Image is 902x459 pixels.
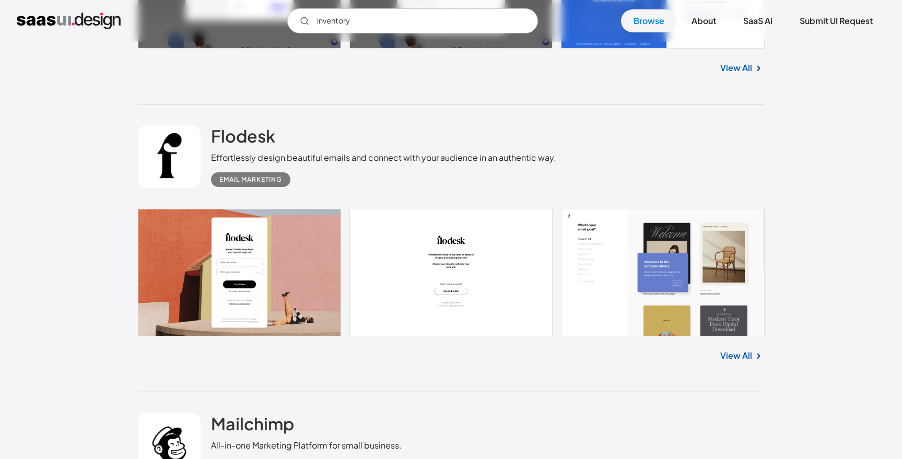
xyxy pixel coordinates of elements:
[720,349,752,362] a: View All
[679,9,729,32] a: About
[787,9,885,32] a: Submit UI Request
[287,8,538,33] input: Search UI designs you're looking for...
[219,173,282,186] div: Email Marketing
[211,413,294,434] h2: Mailchimp
[211,125,275,146] h2: Flodesk
[211,413,294,439] a: Mailchimp
[211,439,402,452] div: All-in-one Marketing Platform for small business.
[720,62,752,74] a: View All
[17,13,121,29] a: home
[731,9,785,32] a: SaaS Ai
[287,8,538,33] form: Email Form
[621,9,677,32] a: Browse
[211,151,556,164] div: Effortlessly design beautiful emails and connect with your audience in an authentic way.
[211,125,275,151] a: Flodesk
